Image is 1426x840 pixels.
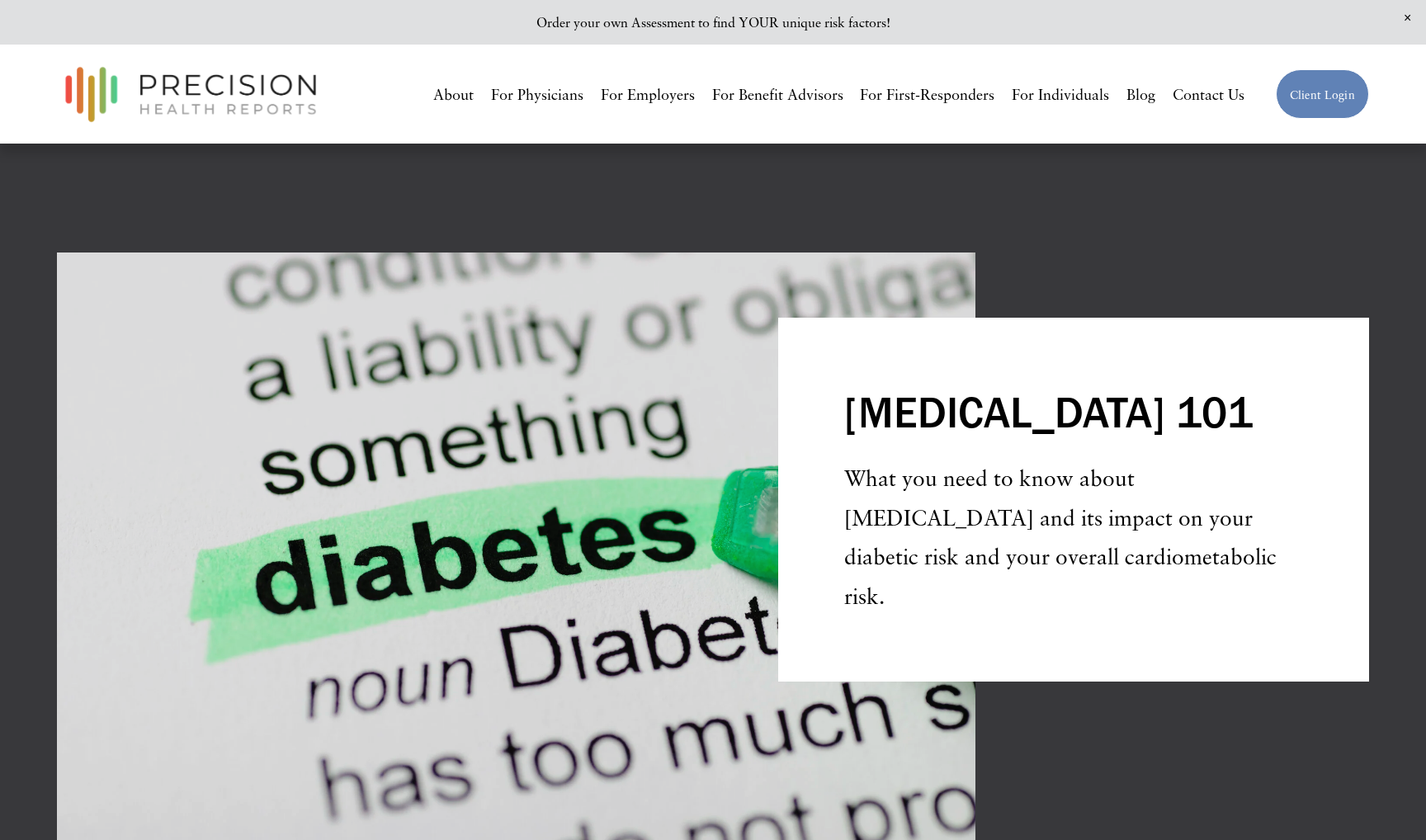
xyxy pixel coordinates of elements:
p: What you need to know about [MEDICAL_DATA] and its impact on your diabetic risk and your overall ... [844,459,1303,616]
a: For Individuals [1012,79,1109,109]
a: For Benefit Advisors [712,79,843,109]
img: Precision Health Reports [57,59,324,130]
a: Client Login [1276,69,1369,120]
a: Blog [1126,79,1155,109]
a: For Physicians [491,79,583,109]
a: For Employers [601,79,695,109]
h2: [MEDICAL_DATA] 101 [844,385,1253,438]
iframe: Chat Widget [1343,761,1426,840]
a: Contact Us [1173,79,1244,109]
a: About [433,79,474,109]
a: For First-Responders [860,79,994,109]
